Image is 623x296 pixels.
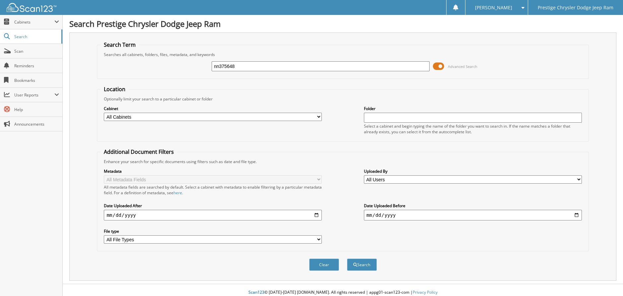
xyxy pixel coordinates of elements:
span: Scan123 [248,289,264,295]
span: Search [14,34,58,39]
div: Select a cabinet and begin typing the name of the folder you want to search in. If the name match... [364,123,582,135]
input: start [104,210,322,220]
span: Reminders [14,63,59,69]
img: scan123-logo-white.svg [7,3,56,12]
div: All metadata fields are searched by default. Select a cabinet with metadata to enable filtering b... [104,184,322,196]
label: Folder [364,106,582,111]
legend: Location [101,86,129,93]
span: Cabinets [14,19,54,25]
div: Searches all cabinets, folders, files, metadata, and keywords [101,52,585,57]
span: Bookmarks [14,78,59,83]
span: Scan [14,48,59,54]
button: Search [347,259,377,271]
a: Privacy Policy [413,289,438,295]
legend: Search Term [101,41,139,48]
div: Enhance your search for specific documents using filters such as date and file type. [101,159,585,164]
a: here [173,190,182,196]
div: Optionally limit your search to a particular cabinet or folder [101,96,585,102]
legend: Additional Document Filters [101,148,177,155]
span: User Reports [14,92,54,98]
button: Clear [309,259,339,271]
span: Announcements [14,121,59,127]
h1: Search Prestige Chrysler Dodge Jeep Ram [69,18,616,29]
label: Metadata [104,168,322,174]
input: end [364,210,582,220]
label: Date Uploaded Before [364,203,582,208]
label: Uploaded By [364,168,582,174]
label: Date Uploaded After [104,203,322,208]
label: File type [104,228,322,234]
label: Cabinet [104,106,322,111]
span: Help [14,107,59,112]
span: [PERSON_NAME] [475,6,512,10]
iframe: Chat Widget [590,264,623,296]
span: Prestige Chrysler Dodge Jeep Ram [538,6,613,10]
span: Advanced Search [448,64,477,69]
